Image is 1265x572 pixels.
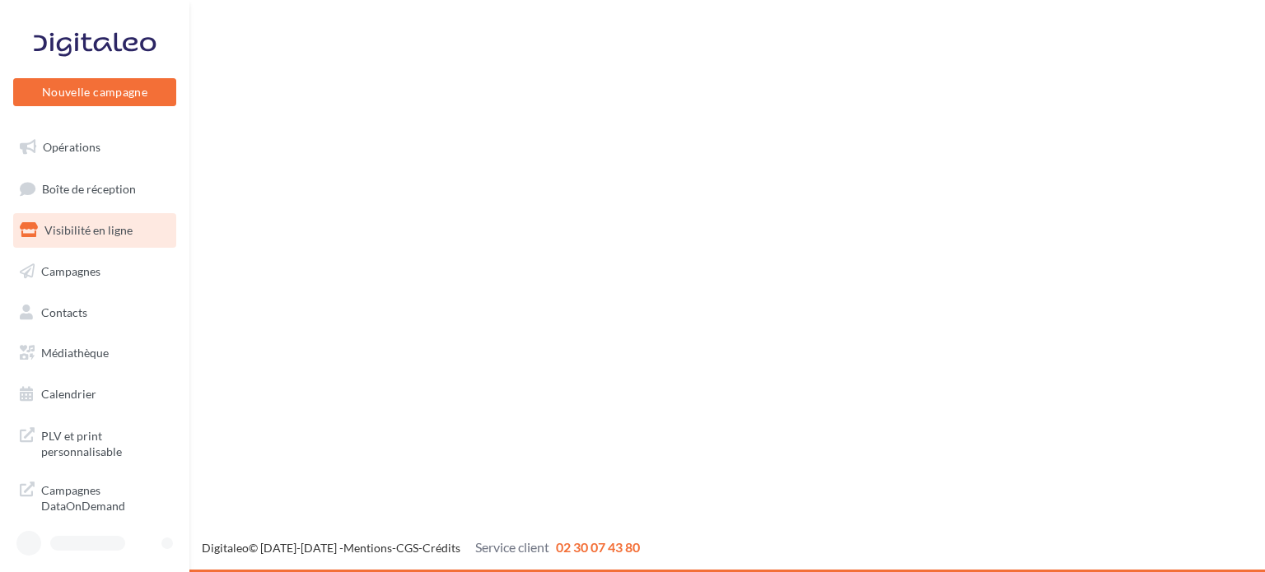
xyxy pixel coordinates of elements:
[10,213,180,248] a: Visibilité en ligne
[10,336,180,370] a: Médiathèque
[556,539,640,555] span: 02 30 07 43 80
[41,425,170,460] span: PLV et print personnalisable
[396,541,418,555] a: CGS
[43,140,100,154] span: Opérations
[10,295,180,330] a: Contacts
[41,479,170,514] span: Campagnes DataOnDemand
[10,130,180,165] a: Opérations
[10,377,180,412] a: Calendrier
[41,305,87,319] span: Contacts
[44,223,133,237] span: Visibilité en ligne
[10,472,180,521] a: Campagnes DataOnDemand
[475,539,549,555] span: Service client
[41,264,100,278] span: Campagnes
[13,78,176,106] button: Nouvelle campagne
[10,171,180,207] a: Boîte de réception
[422,541,460,555] a: Crédits
[10,254,180,289] a: Campagnes
[343,541,392,555] a: Mentions
[42,181,136,195] span: Boîte de réception
[202,541,249,555] a: Digitaleo
[41,346,109,360] span: Médiathèque
[10,418,180,467] a: PLV et print personnalisable
[41,387,96,401] span: Calendrier
[202,541,640,555] span: © [DATE]-[DATE] - - -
